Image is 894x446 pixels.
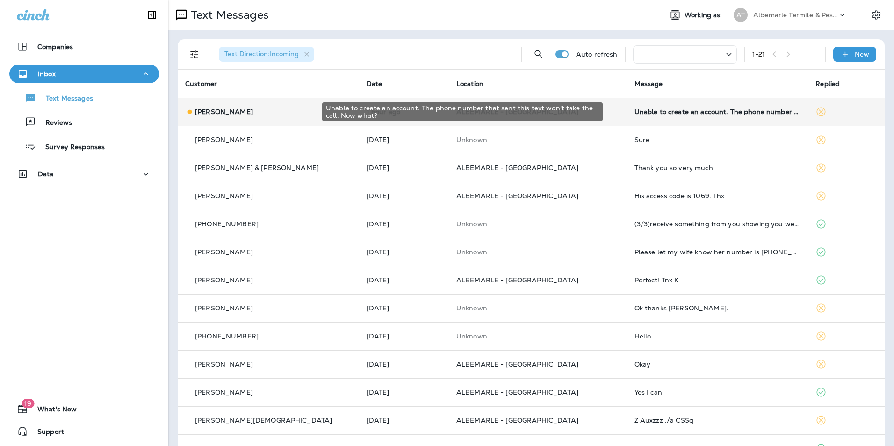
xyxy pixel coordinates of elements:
p: New [855,50,869,58]
span: ALBEMARLE - [GEOGRAPHIC_DATA] [456,192,578,200]
div: Unable to create an account. The phone number that sent this text won't take the call. Now what? [634,108,801,115]
p: Oct 10, 2025 03:56 PM [367,136,441,144]
div: Ok thanks Danielle. [634,304,801,312]
span: Text Direction : Incoming [224,50,299,58]
button: Settings [868,7,885,23]
div: Text Direction:Incoming [219,47,314,62]
div: His access code is 1069. Thx [634,192,801,200]
span: Replied [815,79,840,88]
span: Date [367,79,382,88]
button: Survey Responses [9,137,159,156]
p: This customer does not have a last location and the phone number they messaged is not assigned to... [456,136,620,144]
p: Oct 10, 2025 09:03 AM [367,164,441,172]
span: ALBEMARLE - [GEOGRAPHIC_DATA] [456,360,578,368]
button: Text Messages [9,88,159,108]
button: Companies [9,37,159,56]
p: Sep 25, 2025 08:29 AM [367,388,441,396]
p: [PHONE_NUMBER] [195,332,259,340]
p: Sep 24, 2025 02:01 PM [367,417,441,424]
p: Reviews [36,119,72,128]
p: Oct 9, 2025 09:27 AM [367,192,441,200]
p: Survey Responses [36,143,105,152]
p: [PERSON_NAME][DEMOGRAPHIC_DATA] [195,417,332,424]
p: [PERSON_NAME] [195,108,253,115]
p: Albemarle Termite & Pest Control [753,11,837,19]
p: Oct 7, 2025 03:27 PM [367,220,441,228]
span: Customer [185,79,217,88]
div: Unable to create an account. The phone number that sent this text won't take the call. Now what? [322,102,603,121]
button: Collapse Sidebar [139,6,165,24]
p: Oct 6, 2025 08:28 AM [367,304,441,312]
button: Filters [185,45,204,64]
p: [PERSON_NAME] [195,276,253,284]
p: [PERSON_NAME] & [PERSON_NAME] [195,164,319,172]
button: 19What's New [9,400,159,418]
div: Okay [634,360,801,368]
div: 1 - 21 [752,50,765,58]
button: Reviews [9,112,159,132]
div: Please let my wife know her number is 252-337-5241 Thank you [634,248,801,256]
div: Perfect! Tnx K [634,276,801,284]
div: Thank you so very much [634,164,801,172]
p: [PERSON_NAME] [195,360,253,368]
p: This customer does not have a last location and the phone number they messaged is not assigned to... [456,220,620,228]
span: Message [634,79,663,88]
p: This customer does not have a last location and the phone number they messaged is not assigned to... [456,332,620,340]
span: Support [28,428,64,439]
div: Sure [634,136,801,144]
div: AT [734,8,748,22]
p: Oct 4, 2025 05:55 PM [367,332,441,340]
p: [PERSON_NAME] [195,248,253,256]
button: Support [9,422,159,441]
p: [PHONE_NUMBER] [195,220,259,228]
p: [PERSON_NAME] [195,388,253,396]
p: This customer does not have a last location and the phone number they messaged is not assigned to... [456,304,620,312]
p: Oct 6, 2025 08:43 AM [367,276,441,284]
div: (3/3)receive something from you showing you went out and checked both structures?. [634,220,801,228]
p: Auto refresh [576,50,618,58]
span: Working as: [685,11,724,19]
span: 19 [22,399,34,408]
div: Hello [634,332,801,340]
button: Data [9,165,159,183]
p: [PERSON_NAME] [195,192,253,200]
p: [PERSON_NAME] [195,304,253,312]
div: Z Auxzzz ./a CSSq [634,417,801,424]
button: Search Messages [529,45,548,64]
p: Data [38,170,54,178]
span: ALBEMARLE - [GEOGRAPHIC_DATA] [456,276,578,284]
div: Yes I can [634,388,801,396]
p: This customer does not have a last location and the phone number they messaged is not assigned to... [456,248,620,256]
p: Sep 26, 2025 09:01 AM [367,360,441,368]
p: Companies [37,43,73,50]
span: ALBEMARLE - [GEOGRAPHIC_DATA] [456,416,578,424]
p: [PERSON_NAME] [195,136,253,144]
p: Text Messages [36,94,93,103]
p: Text Messages [187,8,269,22]
span: What's New [28,405,77,417]
button: Inbox [9,65,159,83]
p: Inbox [38,70,56,78]
p: Oct 6, 2025 08:44 AM [367,248,441,256]
span: ALBEMARLE - [GEOGRAPHIC_DATA] [456,388,578,396]
span: Location [456,79,483,88]
span: ALBEMARLE - [GEOGRAPHIC_DATA] [456,164,578,172]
